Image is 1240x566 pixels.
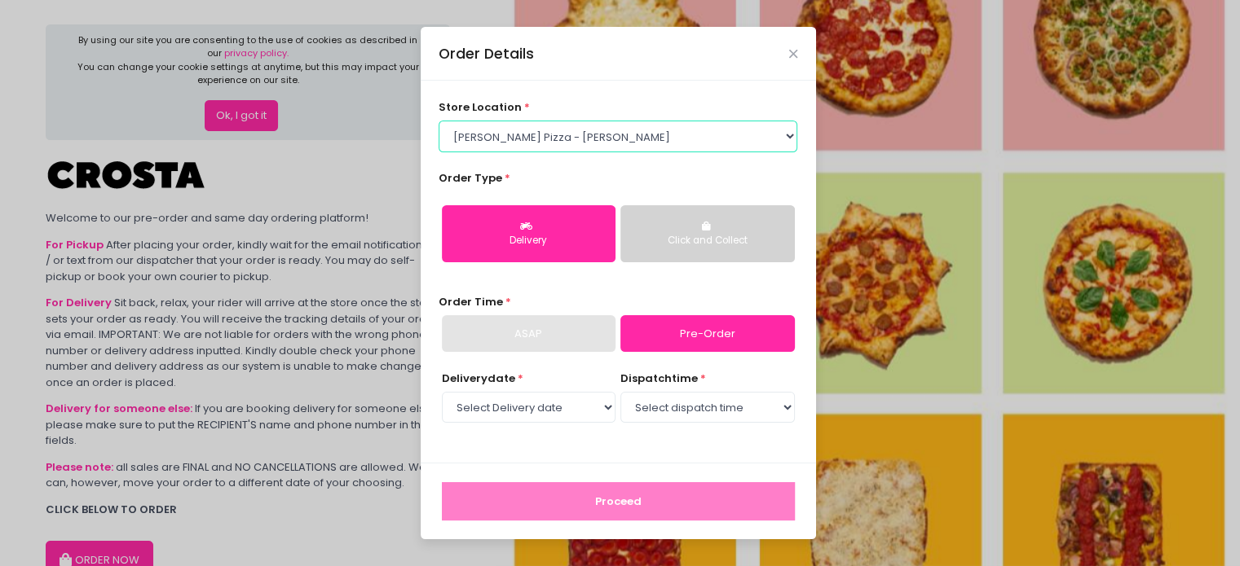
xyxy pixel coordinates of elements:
[620,205,794,262] button: Click and Collect
[442,482,795,521] button: Proceed
[632,234,783,248] div: Click and Collect
[620,371,698,386] span: dispatch time
[439,294,503,309] span: Order Time
[620,315,794,353] a: Pre-Order
[442,205,616,262] button: Delivery
[442,371,515,386] span: Delivery date
[439,99,522,115] span: store location
[439,43,534,64] div: Order Details
[439,170,502,186] span: Order Type
[453,234,604,248] div: Delivery
[789,50,797,58] button: Close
